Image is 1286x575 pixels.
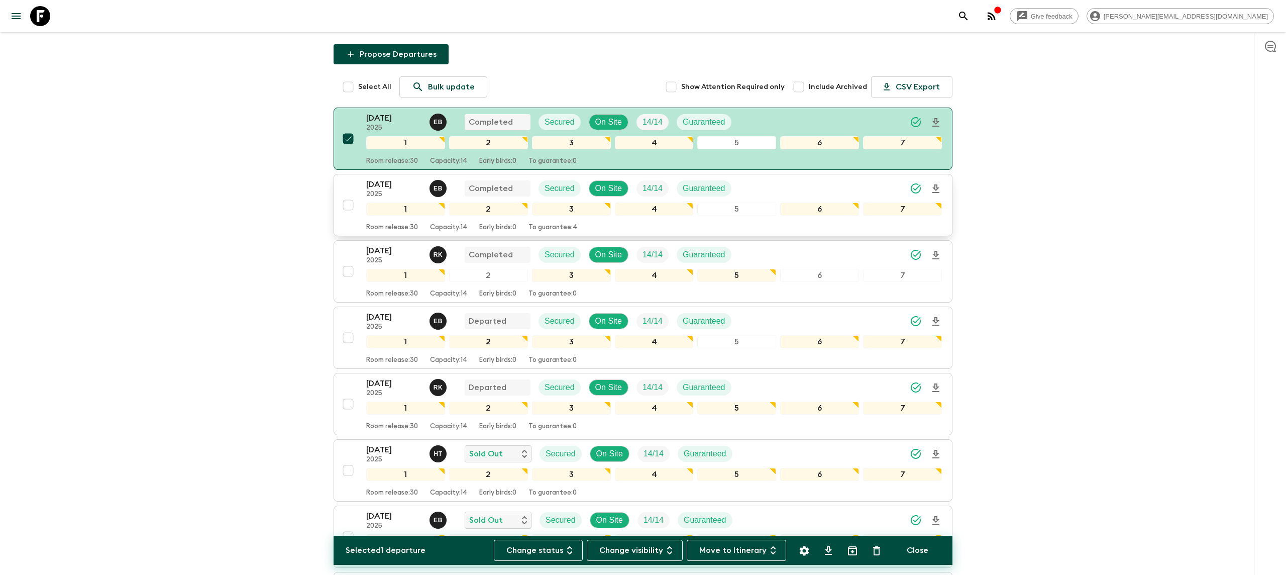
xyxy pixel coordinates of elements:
[430,382,449,390] span: Robert Kaca
[681,82,785,92] span: Show Attention Required only
[366,136,445,149] div: 1
[930,515,942,527] svg: Download Onboarding
[366,522,421,530] p: 2025
[595,116,622,128] p: On Site
[596,514,623,526] p: On Site
[366,311,421,323] p: [DATE]
[863,468,942,481] div: 7
[546,448,576,460] p: Secured
[595,182,622,195] p: On Site
[366,402,445,415] div: 1
[615,534,694,547] div: 4
[366,203,445,216] div: 1
[545,249,575,261] p: Secured
[479,290,516,298] p: Early birds: 0
[528,157,577,165] p: To guarantee: 0
[642,116,663,128] p: 14 / 14
[545,182,575,195] p: Secured
[528,356,577,364] p: To guarantee: 0
[1010,8,1079,24] a: Give feedback
[589,114,628,130] div: On Site
[1087,8,1274,24] div: [PERSON_NAME][EMAIL_ADDRESS][DOMAIN_NAME]
[545,116,575,128] p: Secured
[590,512,629,528] div: On Site
[545,381,575,394] p: Secured
[637,446,670,462] div: Trip Fill
[430,290,467,298] p: Capacity: 14
[334,373,952,435] button: [DATE]2025Robert KacaDepartedSecuredOn SiteTrip FillGuaranteed1234567Room release:30Capacity:14Ea...
[540,512,582,528] div: Secured
[366,245,421,257] p: [DATE]
[615,468,694,481] div: 4
[910,448,922,460] svg: Synced Successfully
[780,402,859,415] div: 6
[532,468,611,481] div: 3
[644,448,664,460] p: 14 / 14
[469,381,506,394] p: Departed
[366,377,421,390] p: [DATE]
[366,269,445,282] div: 1
[366,534,445,547] div: 1
[479,157,516,165] p: Early birds: 0
[780,136,859,149] div: 6
[589,180,628,197] div: On Site
[697,203,776,216] div: 5
[366,390,421,398] p: 2025
[636,114,669,130] div: Trip Fill
[697,335,776,348] div: 5
[449,203,528,216] div: 2
[809,82,867,92] span: Include Archived
[589,379,628,396] div: On Site
[366,290,418,298] p: Room release: 30
[636,379,669,396] div: Trip Fill
[780,203,859,216] div: 6
[780,269,859,282] div: 6
[636,313,669,329] div: Trip Fill
[366,112,421,124] p: [DATE]
[818,541,838,561] button: Download CSV
[794,541,814,561] button: Settings
[863,402,942,415] div: 7
[430,249,449,257] span: Robert Kaca
[930,117,942,129] svg: Download Onboarding
[780,335,859,348] div: 6
[430,515,449,523] span: Erild Balla
[334,240,952,303] button: [DATE]2025Robert KacaCompletedSecuredOn SiteTrip FillGuaranteed1234567Room release:30Capacity:14E...
[539,114,581,130] div: Secured
[532,136,611,149] div: 3
[469,116,513,128] p: Completed
[479,423,516,431] p: Early birds: 0
[479,356,516,364] p: Early birds: 0
[595,249,622,261] p: On Site
[615,269,694,282] div: 4
[469,448,503,460] p: Sold Out
[539,313,581,329] div: Secured
[589,247,628,263] div: On Site
[615,335,694,348] div: 4
[930,316,942,328] svg: Download Onboarding
[697,136,776,149] div: 5
[910,381,922,394] svg: Synced Successfully
[366,510,421,522] p: [DATE]
[683,182,725,195] p: Guaranteed
[545,315,575,327] p: Secured
[334,506,952,568] button: [DATE]2025Erild BallaSold OutSecuredOn SiteTrip FillGuaranteed1234567Room release:30Capacity:14Ea...
[687,540,786,561] button: Move to Itinerary
[930,448,942,460] svg: Download Onboarding
[366,224,418,232] p: Room release: 30
[930,249,942,261] svg: Download Onboarding
[449,402,528,415] div: 2
[590,446,629,462] div: On Site
[684,448,726,460] p: Guaranteed
[6,6,26,26] button: menu
[334,44,449,64] button: Propose Departures
[642,182,663,195] p: 14 / 14
[430,224,467,232] p: Capacity: 14
[683,315,725,327] p: Guaranteed
[910,514,922,526] svg: Synced Successfully
[642,315,663,327] p: 14 / 14
[780,534,859,547] div: 6
[683,249,725,261] p: Guaranteed
[334,307,952,369] button: [DATE]2025Erild BallaDepartedSecuredOn SiteTrip FillGuaranteed1234567Room release:30Capacity:14Ea...
[366,356,418,364] p: Room release: 30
